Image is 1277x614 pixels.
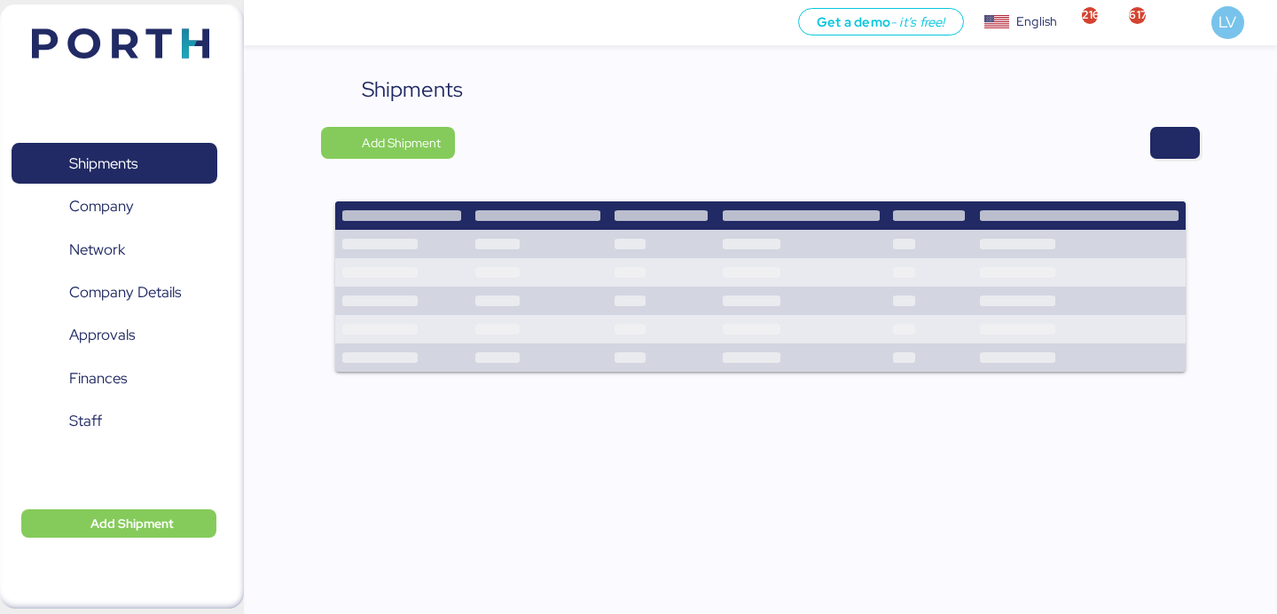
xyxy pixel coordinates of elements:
[1016,12,1057,31] div: English
[21,509,216,538] button: Add Shipment
[12,143,217,184] a: Shipments
[69,322,135,348] span: Approvals
[1218,11,1236,34] span: LV
[69,193,134,219] span: Company
[69,151,137,177] span: Shipments
[12,186,217,227] a: Company
[321,127,455,159] button: Add Shipment
[69,237,125,263] span: Network
[69,279,181,305] span: Company Details
[255,8,285,38] button: Menu
[362,74,463,106] div: Shipments
[12,358,217,399] a: Finances
[69,408,102,434] span: Staff
[90,513,174,534] span: Add Shipment
[12,401,217,442] a: Staff
[69,366,127,391] span: Finances
[12,272,217,313] a: Company Details
[12,315,217,356] a: Approvals
[12,229,217,270] a: Network
[362,132,441,153] span: Add Shipment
